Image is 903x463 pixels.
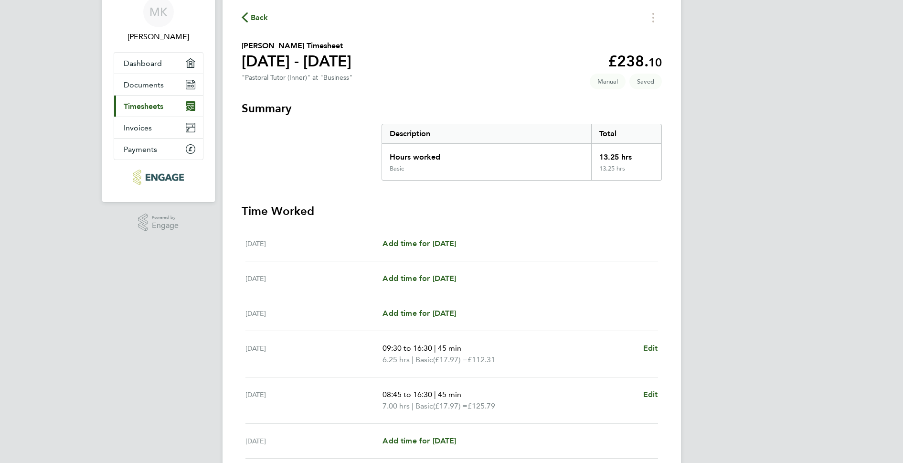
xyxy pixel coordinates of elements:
[415,400,433,412] span: Basic
[114,117,203,138] a: Invoices
[114,31,203,43] span: Moliha Khatun
[245,273,383,284] div: [DATE]
[390,165,404,172] div: Basic
[643,390,658,399] span: Edit
[245,343,383,366] div: [DATE]
[242,74,352,82] div: "Pastoral Tutor (Inner)" at "Business"
[467,355,495,364] span: £112.31
[438,390,461,399] span: 45 min
[648,55,662,69] span: 10
[124,102,163,111] span: Timesheets
[629,74,662,89] span: This timesheet is Saved.
[434,344,436,353] span: |
[415,354,433,366] span: Basic
[242,52,351,71] h1: [DATE] - [DATE]
[245,389,383,412] div: [DATE]
[591,124,661,143] div: Total
[382,355,410,364] span: 6.25 hrs
[242,40,351,52] h2: [PERSON_NAME] Timesheet
[382,124,662,181] div: Summary
[412,355,414,364] span: |
[245,308,383,319] div: [DATE]
[382,390,432,399] span: 08:45 to 16:30
[412,401,414,410] span: |
[382,308,456,319] a: Add time for [DATE]
[245,238,383,249] div: [DATE]
[643,343,658,354] a: Edit
[242,11,268,23] button: Back
[152,214,179,222] span: Powered by
[133,170,184,185] img: morganhunt-logo-retina.png
[643,344,658,353] span: Edit
[643,389,658,400] a: Edit
[382,144,592,165] div: Hours worked
[245,435,383,447] div: [DATE]
[114,170,203,185] a: Go to home page
[114,96,203,117] a: Timesheets
[242,204,662,219] h3: Time Worked
[382,309,456,318] span: Add time for [DATE]
[382,274,456,283] span: Add time for [DATE]
[382,401,410,410] span: 7.00 hrs
[434,390,436,399] span: |
[467,401,495,410] span: £125.79
[124,123,152,132] span: Invoices
[382,273,456,284] a: Add time for [DATE]
[645,10,662,25] button: Timesheets Menu
[590,74,626,89] span: This timesheet was manually created.
[382,436,456,445] span: Add time for [DATE]
[433,355,467,364] span: (£17.97) =
[114,139,203,160] a: Payments
[138,214,179,232] a: Powered byEngage
[242,101,662,116] h3: Summary
[591,165,661,180] div: 13.25 hrs
[591,144,661,165] div: 13.25 hrs
[382,238,456,249] a: Add time for [DATE]
[433,401,467,410] span: (£17.97) =
[382,124,592,143] div: Description
[251,12,268,23] span: Back
[124,80,164,89] span: Documents
[382,344,432,353] span: 09:30 to 16:30
[608,52,662,70] app-decimal: £238.
[382,239,456,248] span: Add time for [DATE]
[149,6,168,18] span: MK
[114,53,203,74] a: Dashboard
[114,74,203,95] a: Documents
[124,59,162,68] span: Dashboard
[152,222,179,230] span: Engage
[124,145,157,154] span: Payments
[438,344,461,353] span: 45 min
[382,435,456,447] a: Add time for [DATE]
